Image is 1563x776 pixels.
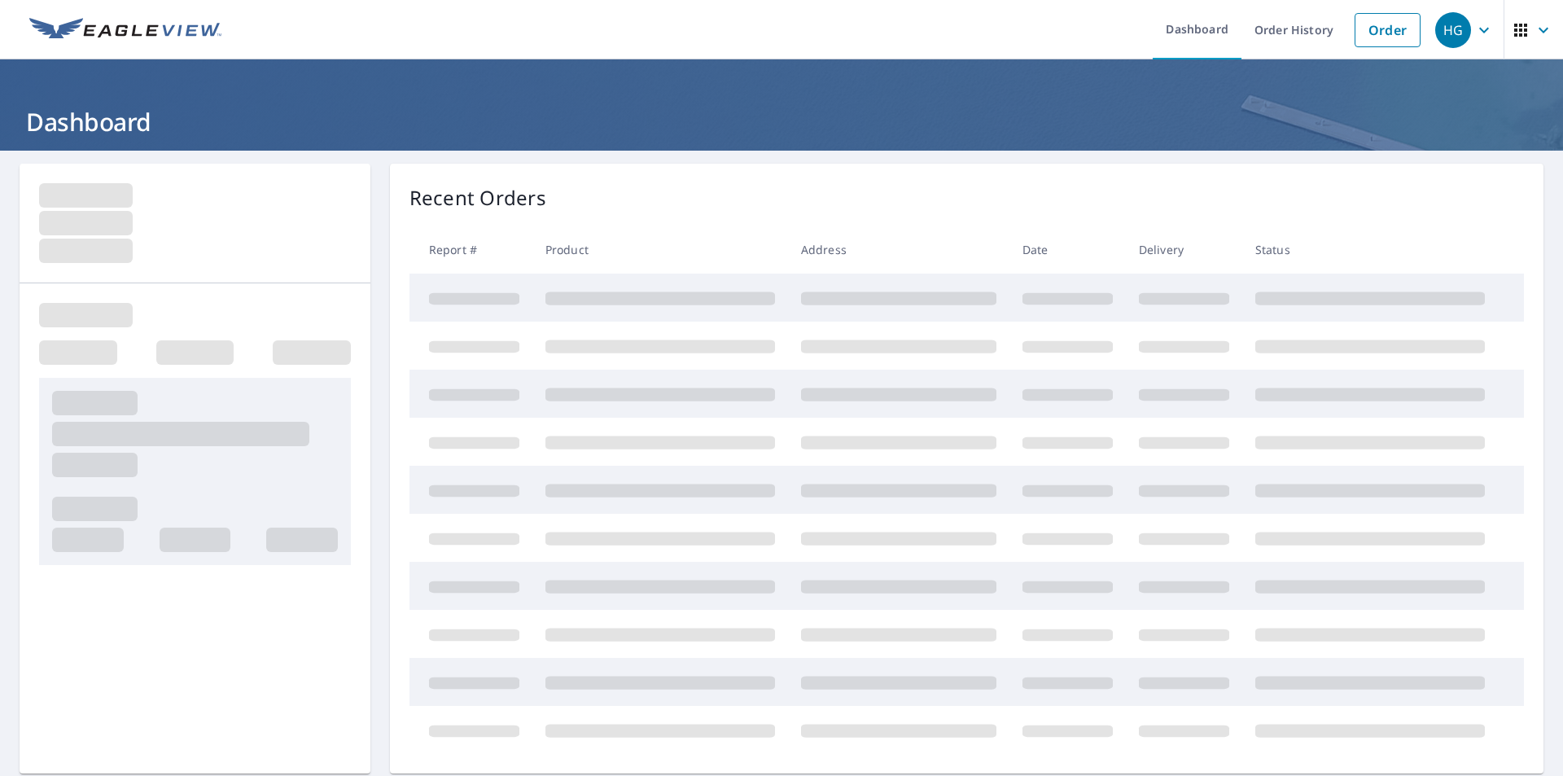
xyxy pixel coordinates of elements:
th: Address [788,226,1009,274]
th: Date [1009,226,1126,274]
p: Recent Orders [409,183,546,213]
th: Product [532,226,788,274]
img: EV Logo [29,18,221,42]
th: Delivery [1126,226,1242,274]
th: Report # [409,226,532,274]
th: Status [1242,226,1498,274]
a: Order [1355,13,1421,47]
h1: Dashboard [20,105,1543,138]
div: HG [1435,12,1471,48]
